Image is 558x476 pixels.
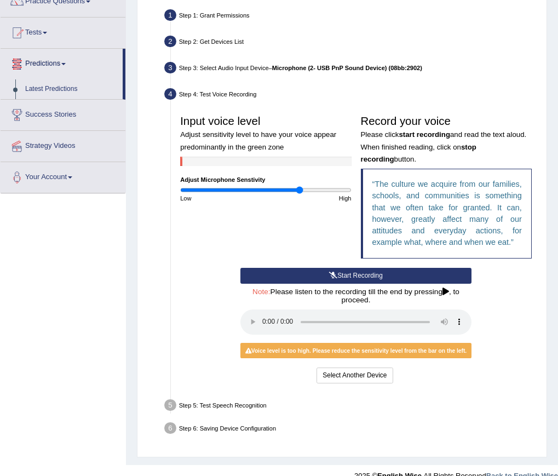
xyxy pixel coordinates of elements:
q: The culture we acquire from our families, schools, and communities is something that we often tak... [372,180,522,246]
div: Step 1: Grant Permissions [160,7,543,27]
span: Note: [252,288,271,296]
h4: Please listen to the recording till the end by pressing , to proceed. [240,288,471,305]
a: Predictions [1,49,123,76]
a: Tests [1,18,125,45]
div: High [266,194,356,203]
div: Step 4: Test Voice Recording [160,85,543,106]
div: Voice level is too high. Please reduce the sensitivity level from the bar on the left. [240,343,471,358]
label: Adjust Microphone Senstivity [180,175,265,184]
div: Low [176,194,266,203]
b: start recording [399,130,450,139]
a: Your Account [1,162,125,190]
h3: Record your voice [361,115,532,164]
div: Step 2: Get Devices List [160,33,543,53]
span: – [269,65,422,71]
a: Latest Predictions [20,79,123,99]
b: Microphone (2- USB PnP Sound Device) (08bb:2902) [272,65,422,71]
div: Step 5: Test Speech Recognition [160,397,543,417]
div: Step 3: Select Audio Input Device [160,59,543,79]
a: Strategy Videos [1,131,125,158]
button: Select Another Device [317,368,393,383]
button: Start Recording [240,268,471,284]
small: Please click and read the text aloud. When finished reading, click on button. [361,130,527,163]
h3: Input voice level [180,115,351,152]
div: Step 6: Saving Device Configuration [160,420,543,440]
small: Adjust sensitivity level to have your voice appear predominantly in the green zone [180,130,336,151]
a: Success Stories [1,100,125,127]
